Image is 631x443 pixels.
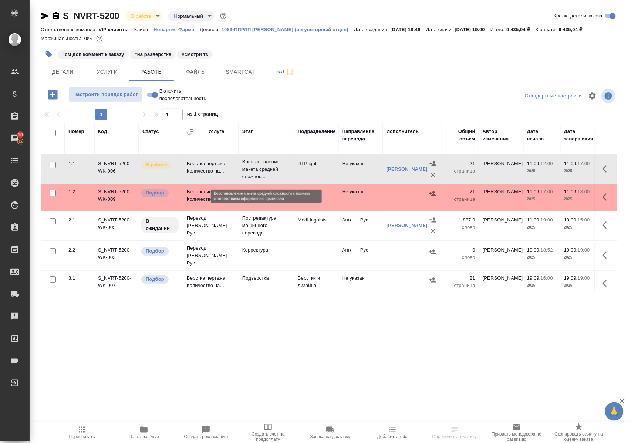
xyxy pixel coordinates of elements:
p: #на разверстке [135,51,172,58]
button: Скопировать ссылку для ЯМессенджера [41,11,50,20]
div: Исполнитель [387,128,419,135]
p: 2025 [564,196,594,203]
td: S_NVRT-5200-WK-005 [94,213,139,239]
p: 2025 [527,167,557,175]
span: Работы [134,67,169,77]
button: Скопировать ссылку [51,11,60,20]
p: Новартис Фарма [153,27,200,32]
span: Включить последовательность [159,87,226,102]
div: Направление перевода [342,128,379,143]
p: [DATE] 19:00 [455,27,491,32]
p: страница [446,167,475,175]
span: Посмотреть информацию [601,89,617,103]
td: Англ → Рус [338,213,383,239]
p: 21 [446,274,475,282]
span: Файлы [178,67,214,77]
p: 2025 [564,167,594,175]
p: 18:52 [541,247,553,253]
div: Статус [142,128,159,135]
p: 2025 [527,224,557,231]
td: [PERSON_NAME] [479,243,523,269]
p: 2025 [564,224,594,231]
button: 2374.93 RUB; [95,34,104,43]
p: 2025 [527,282,557,289]
p: 17:00 [541,189,553,194]
p: Клиент: [134,27,153,32]
td: Не указан [338,271,383,297]
td: DTPqa [294,184,338,210]
div: 1.2 [68,188,91,196]
div: Можно подбирать исполнителей [141,246,179,256]
p: 2025 [527,254,557,261]
p: Приемка разверстки [242,188,290,196]
div: Дата завершения [564,128,594,143]
p: 19.09, [564,247,578,253]
div: Исполнитель выполняет работу [141,160,179,170]
p: Постредактура машинного перевода [242,214,290,237]
p: Дата создания: [354,27,390,32]
button: Добавить тэг [41,46,57,63]
p: В ожидании [146,217,174,232]
p: Корректура [242,246,290,254]
span: из 1 страниц [187,110,218,120]
div: Код [98,128,107,135]
span: Настроить порядок работ [73,90,139,99]
p: 2025 [527,196,557,203]
a: S_NVRT-5200 [63,11,119,21]
p: 16:00 [541,275,553,281]
div: Подразделение [298,128,336,135]
span: см доп коммент к заказу [57,51,129,57]
button: Назначить [428,214,439,226]
td: S_NVRT-5200-WK-009 [94,184,139,210]
span: Услуги [90,67,125,77]
div: 2.1 [68,216,91,224]
td: Верстка чертежа. Количество на... [183,156,239,182]
div: Номер [68,128,84,135]
p: 10.09, [527,247,541,253]
p: 18:00 [578,189,590,194]
a: [PERSON_NAME] [387,166,428,172]
button: Здесь прячутся важные кнопки [598,246,616,264]
a: 10 [2,129,28,148]
td: Не указан [338,156,383,182]
p: 9 435,04 ₽ [559,27,588,32]
button: Назначить [427,274,438,286]
button: Сгруппировать [187,128,194,136]
td: Перевод [PERSON_NAME] → Рус [183,241,239,270]
p: Ответственная команда: [41,27,99,32]
span: Кратко детали заказа [554,12,603,20]
button: Нормальный [172,13,205,19]
div: Общий объем [446,128,475,143]
span: Детали [45,67,81,77]
p: Дата сдачи: [426,27,455,32]
button: Добавить работу [43,87,63,102]
td: [PERSON_NAME] [479,213,523,239]
div: split button [523,90,584,102]
p: К оплате: [536,27,559,32]
p: 21 [446,160,475,167]
div: Исполнитель назначен, приступать к работе пока рано [141,216,179,234]
p: 12:00 [541,161,553,166]
td: Верстки и дизайна [294,271,338,297]
a: Новартис Фарма [153,26,200,32]
td: Верстка чертежа. Количество на... [183,184,239,210]
p: 70% [83,36,94,41]
span: Настроить таблицу [584,87,601,105]
td: S_NVRT-5200-WK-007 [94,271,139,297]
div: Этап [242,128,254,135]
p: слово [446,254,475,261]
button: Доп статусы указывают на важность/срочность заказа [219,11,228,21]
span: смотри тз [176,51,213,57]
div: Можно подбирать исполнителей [141,188,179,198]
td: [PERSON_NAME] [479,271,523,297]
td: Не указан [338,184,383,210]
span: 10 [13,131,27,139]
p: Договор: [200,27,222,32]
p: Подверстка [242,274,290,282]
button: Здесь прячутся важные кнопки [598,160,616,178]
svg: Подписаться [286,67,294,76]
p: Подбор [146,189,164,197]
div: Дата начала [527,128,557,143]
p: Подбор [146,247,164,255]
p: 21 [446,188,475,196]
